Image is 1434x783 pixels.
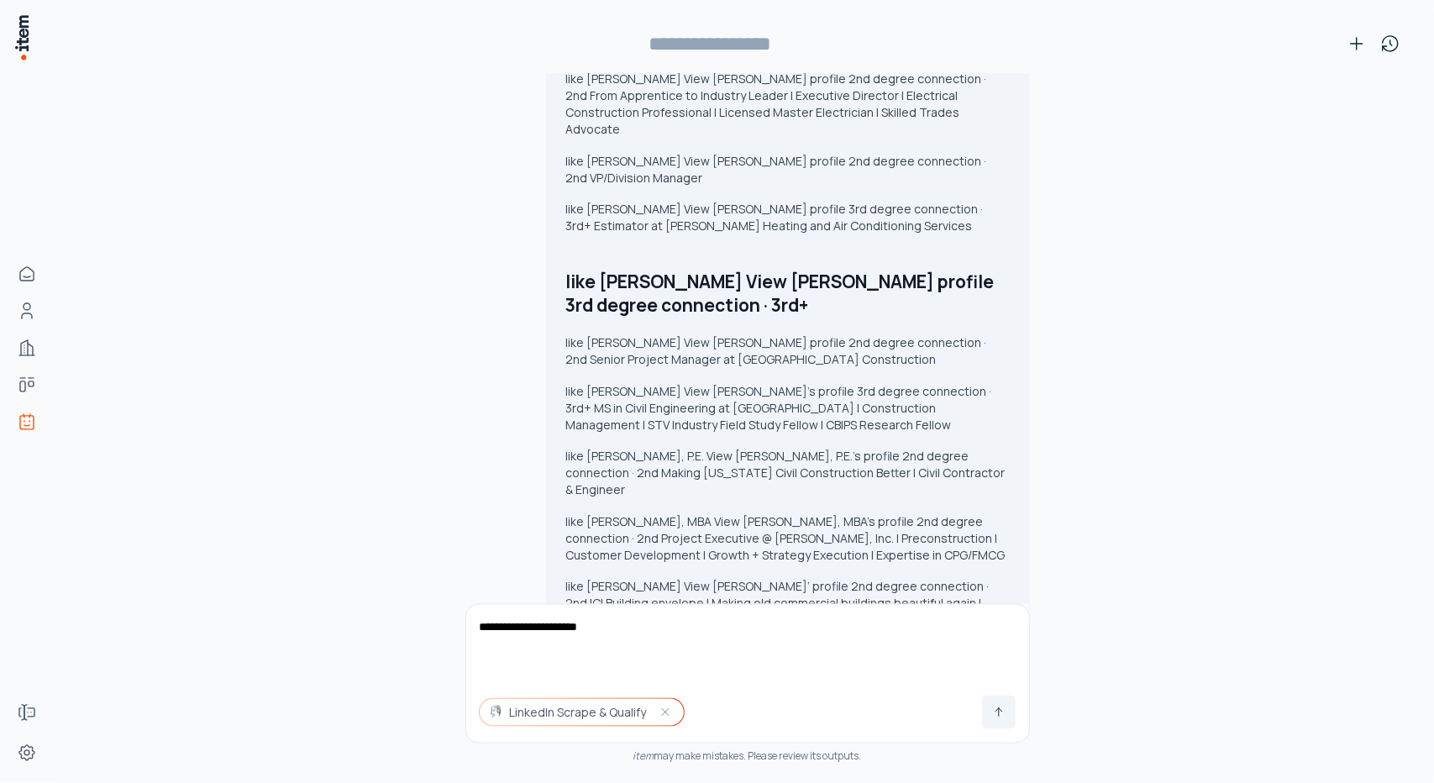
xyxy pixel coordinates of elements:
[982,695,1016,728] button: Send message
[10,405,44,439] a: Agents
[13,13,30,61] img: Item Brain Logo
[10,736,44,770] a: Settings
[566,448,1010,498] p: like [PERSON_NAME], P.E. View [PERSON_NAME], P.E.’s profile 2nd degree connection · 2nd Making [U...
[566,513,1010,564] p: like [PERSON_NAME], MBA View [PERSON_NAME], MBA’s profile 2nd degree connection · 2nd Project Exe...
[10,696,44,729] a: Forms
[566,383,1010,434] p: like [PERSON_NAME] View [PERSON_NAME]’s profile 3rd degree connection · 3rd+ MS in Civil Engineer...
[566,71,1010,138] p: like [PERSON_NAME] View [PERSON_NAME] profile 2nd degree connection · 2nd From Apprentice to Indu...
[465,749,1030,763] div: may make mistakes. Please review its outputs.
[566,334,1010,368] p: like [PERSON_NAME] View [PERSON_NAME] profile 2nd degree connection · 2nd Senior Project Manager ...
[10,368,44,402] a: Deals
[1374,27,1407,60] button: View history
[480,698,684,725] button: LinkedIn Scrape & Qualify
[566,578,1010,612] p: like [PERSON_NAME] View [PERSON_NAME]’ profile 2nd degree connection · 2nd ICI Building envelope ...
[1340,27,1374,60] button: New conversation
[490,705,503,718] img: account_manager
[633,749,654,763] i: item
[566,153,1010,187] p: like [PERSON_NAME] View [PERSON_NAME] profile 2nd degree connection · 2nd VP/Division Manager
[10,331,44,365] a: Companies
[566,270,1010,317] h2: like [PERSON_NAME] View [PERSON_NAME] profile 3rd degree connection · 3rd+
[10,294,44,328] a: People
[10,257,44,291] a: Home
[510,703,647,720] span: LinkedIn Scrape & Qualify
[566,201,1010,234] p: like [PERSON_NAME] View [PERSON_NAME] profile 3rd degree connection · 3rd+ Estimator at [PERSON_N...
